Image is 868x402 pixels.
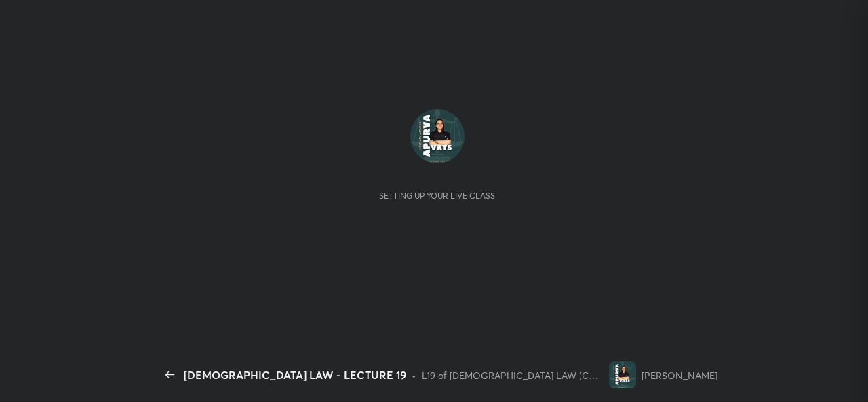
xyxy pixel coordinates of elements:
[410,109,465,163] img: 16fc8399e35e4673a8d101a187aba7c3.jpg
[422,368,604,382] div: L19 of [DEMOGRAPHIC_DATA] LAW (COMPREHENSIVE COURSE)
[379,190,495,201] div: Setting up your live class
[184,367,406,383] div: [DEMOGRAPHIC_DATA] LAW - LECTURE 19
[609,361,636,388] img: 16fc8399e35e4673a8d101a187aba7c3.jpg
[412,368,416,382] div: •
[642,368,717,382] div: [PERSON_NAME]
